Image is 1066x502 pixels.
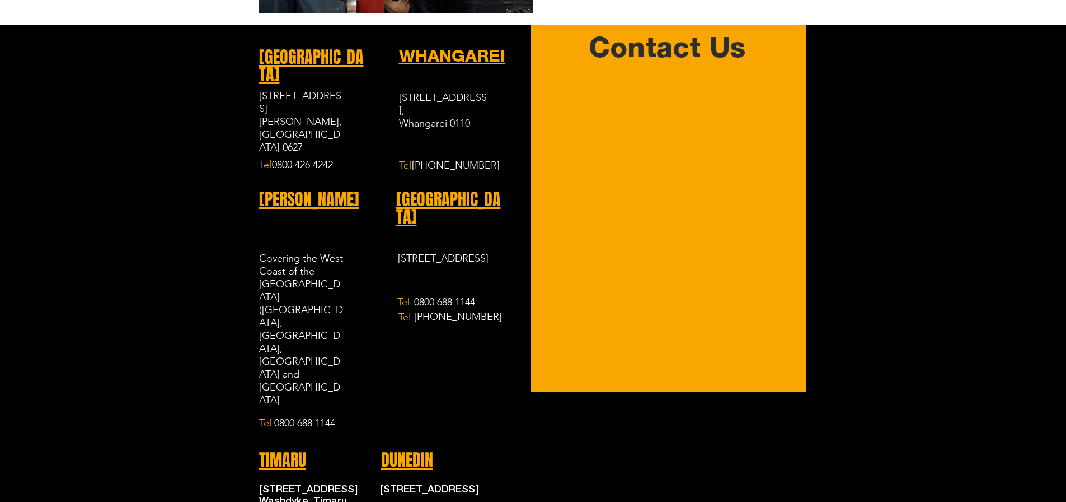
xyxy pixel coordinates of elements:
[381,450,433,471] a: DUNEDIN
[414,310,502,323] span: [PHONE_NUMBER]
[414,296,475,308] span: 0800 688 1144
[414,298,475,307] a: 0800 688 1144
[259,190,359,210] a: [PERSON_NAME]
[259,417,271,429] span: Tel
[259,128,340,154] span: [GEOGRAPHIC_DATA] 0627
[399,45,505,66] a: WHANGAREI
[396,187,501,229] span: [GEOGRAPHIC_DATA]
[259,187,359,212] span: [PERSON_NAME]
[549,90,790,457] iframe: Embedded Content
[399,91,487,117] span: [STREET_ADDRESS]
[402,104,405,117] span: ,
[414,313,502,322] a: [PHONE_NUMBER]
[259,448,306,472] span: TIMARU
[381,448,433,472] span: DUNEDIN
[259,90,342,128] span: [STREET_ADDRESS][PERSON_NAME],
[399,159,411,171] span: Tel
[274,417,335,429] span: 0800 688 1144
[259,252,343,406] span: Covering the West Coast of the [GEOGRAPHIC_DATA] ([GEOGRAPHIC_DATA], [GEOGRAPHIC_DATA], [GEOGRAPH...
[412,161,500,170] a: [PHONE_NUMBER]
[274,419,335,428] a: 0800 688 1144
[380,485,478,494] span: [STREET_ADDRESS]
[398,252,489,264] span: [STREET_ADDRESS]
[396,190,501,227] a: [GEOGRAPHIC_DATA]
[259,48,364,85] a: [GEOGRAPHIC_DATA]
[259,450,306,471] a: TIMARU
[544,32,790,63] h2: Contact Us
[272,161,333,170] a: 0800 426 4242
[272,159,333,171] span: 0800 426 4242
[397,296,410,308] span: Tel
[259,45,364,87] span: [GEOGRAPHIC_DATA]
[259,159,271,171] span: Tel
[412,159,500,171] span: [PHONE_NUMBER]
[399,117,470,129] span: Whangarei 0110
[398,311,411,323] span: Tel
